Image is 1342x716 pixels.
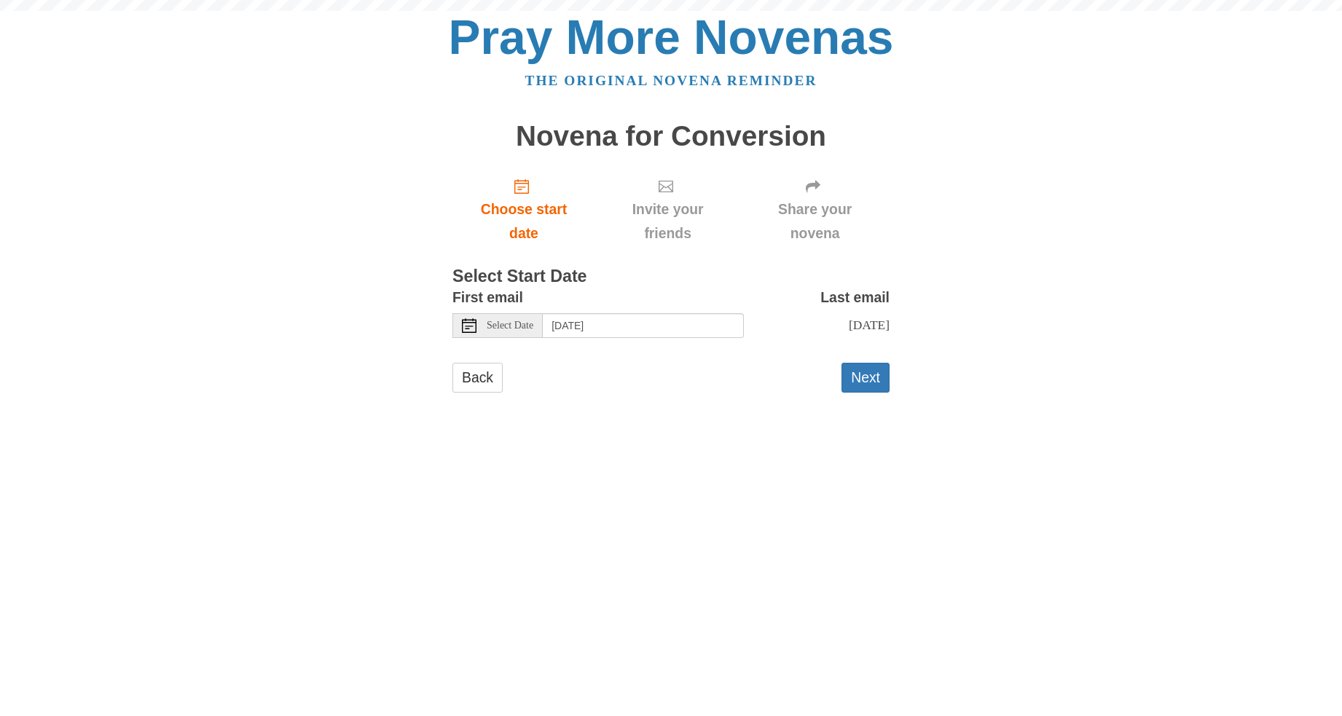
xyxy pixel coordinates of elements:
[452,166,595,253] a: Choose start date
[610,197,726,245] span: Invite your friends
[841,363,890,393] button: Next
[820,286,890,310] label: Last email
[467,197,581,245] span: Choose start date
[452,286,523,310] label: First email
[452,121,890,152] h1: Novena for Conversion
[452,267,890,286] h3: Select Start Date
[452,363,503,393] a: Back
[849,318,890,332] span: [DATE]
[595,166,740,253] div: Click "Next" to confirm your start date first.
[740,166,890,253] div: Click "Next" to confirm your start date first.
[487,320,533,331] span: Select Date
[449,10,894,64] a: Pray More Novenas
[755,197,875,245] span: Share your novena
[525,73,817,88] a: The original novena reminder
